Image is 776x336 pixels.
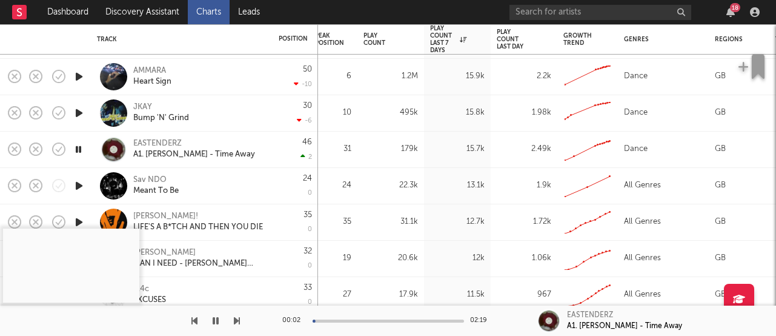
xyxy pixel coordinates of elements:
div: 0 [308,263,312,269]
div: GB [715,178,726,193]
div: 00:02 [282,314,307,328]
div: 1.98k [497,106,551,120]
div: Dance [624,142,648,156]
div: 2.2k [497,69,551,84]
div: Growth Trend [563,32,594,47]
div: AMMARA [133,66,171,76]
div: 0 [308,299,312,306]
div: All Genres [624,251,661,266]
div: 24 [315,178,351,193]
div: -6 [297,116,312,124]
div: 967 [497,287,551,302]
div: GB [715,142,726,156]
div: 10 [315,106,351,120]
div: [PERSON_NAME]! [133,211,263,222]
div: 30 [303,102,312,110]
button: 18 [726,7,735,17]
div: 2 [300,153,312,161]
div: 15.8k [430,106,485,120]
div: All Genres [624,215,661,229]
div: EASTENDERZ [133,138,255,149]
div: 495k [363,106,418,120]
div: EASTENDERZ [567,310,613,321]
div: 1.2M [363,69,418,84]
div: A1. [PERSON_NAME] - Time Away [133,149,255,160]
div: Track [97,36,260,43]
div: 15.7k [430,142,485,156]
a: AMMARAHeart Sign [133,66,171,87]
div: Play Count Last Day [497,29,533,50]
div: Bump 'N' Grind [133,113,189,124]
div: A1. [PERSON_NAME] - Time Away [567,321,682,332]
div: Dance [624,106,648,120]
div: 4.4c [133,284,166,295]
div: 12k [430,251,485,266]
div: MAN I NEED - [PERSON_NAME] Remix [133,258,264,269]
div: 17.9k [363,287,418,302]
div: LIFE'S A B*TCH AND THEN YOU DIE [133,222,263,233]
div: 32 [303,247,312,255]
div: 0 [308,226,312,233]
div: 35 [303,211,312,219]
div: Regions [715,36,757,43]
div: 1.72k [497,215,551,229]
div: 31.1k [363,215,418,229]
div: 20.6k [363,251,418,266]
div: 35 [315,215,351,229]
a: [PERSON_NAME]!LIFE'S A B*TCH AND THEN YOU DIE [133,211,263,233]
div: GB [715,69,726,84]
div: Dance [624,69,648,84]
input: Search for artists [509,5,691,20]
div: All Genres [624,287,661,302]
div: Genres [624,36,697,43]
div: 6 [315,69,351,84]
div: Heart Sign [133,76,171,87]
div: EXCUSES [133,295,166,306]
div: JKAY [133,102,189,113]
div: Position [279,35,308,42]
div: 15.9k [430,69,485,84]
div: 33 [303,284,312,292]
div: 24 [303,175,312,183]
div: 22.3k [363,178,418,193]
div: GB [715,287,726,302]
a: JKAYBump 'N' Grind [133,102,189,124]
div: 12.7k [430,215,485,229]
div: GB [715,251,726,266]
div: GB [715,215,726,229]
div: Sav NDO [133,175,167,186]
div: Play Count [363,32,400,47]
div: 31 [315,142,351,156]
div: 18 [730,3,740,12]
a: 4.4cEXCUSES [133,284,166,306]
div: 1.9k [497,178,551,193]
div: 50 [303,66,312,73]
div: 46 [302,138,312,146]
div: Play Count Last 7 Days [430,25,466,54]
div: 179k [363,142,418,156]
div: All Genres [624,178,661,193]
a: EASTENDERZA1. [PERSON_NAME] - Time Away [133,138,255,160]
div: 02:19 [470,314,494,328]
div: [PERSON_NAME] [133,247,264,258]
div: Meant To Be [133,186,179,197]
div: 11.5k [430,287,485,302]
div: 13.1k [430,178,485,193]
div: 0 [308,190,312,197]
div: 19 [315,251,351,266]
div: -10 [294,80,312,88]
div: GB [715,106,726,120]
a: [PERSON_NAME]MAN I NEED - [PERSON_NAME] Remix [133,247,264,269]
div: 1.06k [497,251,551,266]
div: 2.49k [497,142,551,156]
div: 27 [315,287,351,302]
